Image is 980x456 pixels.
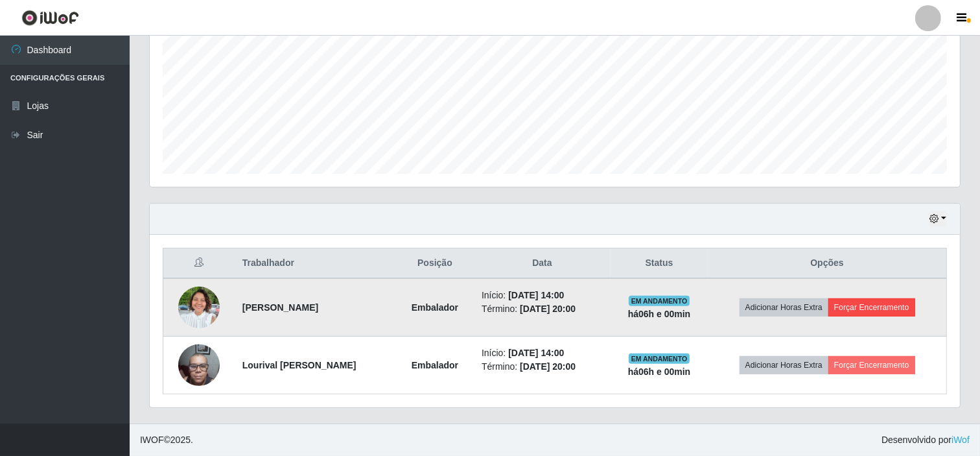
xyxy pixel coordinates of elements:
[520,304,576,314] time: [DATE] 20:00
[482,346,603,360] li: Início:
[21,10,79,26] img: CoreUI Logo
[140,433,193,447] span: © 2025 .
[611,248,708,279] th: Status
[740,298,828,317] button: Adicionar Horas Extra
[828,356,915,374] button: Forçar Encerramento
[412,302,458,313] strong: Embalador
[628,309,691,319] strong: há 06 h e 00 min
[140,435,164,445] span: IWOF
[412,360,458,370] strong: Embalador
[474,248,611,279] th: Data
[242,302,318,313] strong: [PERSON_NAME]
[178,280,220,335] img: 1749753649914.jpeg
[482,360,603,374] li: Término:
[508,348,564,358] time: [DATE] 14:00
[951,435,970,445] a: iWof
[828,298,915,317] button: Forçar Encerramento
[708,248,946,279] th: Opções
[740,356,828,374] button: Adicionar Horas Extra
[520,361,576,372] time: [DATE] 20:00
[482,289,603,302] li: Início:
[629,296,690,306] span: EM ANDAMENTO
[628,366,691,377] strong: há 06 h e 00 min
[629,354,690,364] span: EM ANDAMENTO
[242,360,356,370] strong: Lourival [PERSON_NAME]
[508,290,564,300] time: [DATE] 14:00
[881,433,970,447] span: Desenvolvido por
[235,248,396,279] th: Trabalhador
[178,337,220,392] img: 1752365039975.jpeg
[396,248,474,279] th: Posição
[482,302,603,316] li: Término:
